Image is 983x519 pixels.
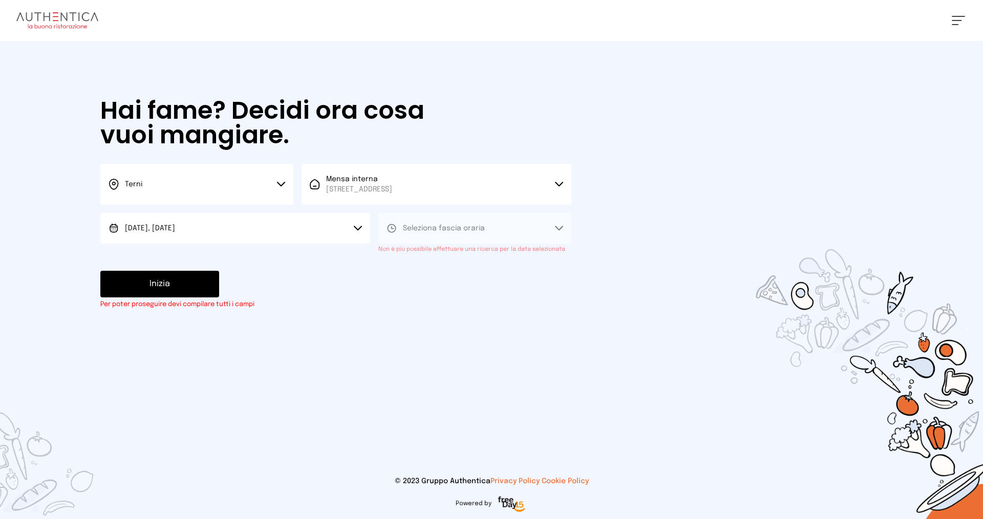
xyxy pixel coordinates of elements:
a: Cookie Policy [542,478,589,485]
span: [DATE], [DATE] [125,225,175,232]
img: logo.8f33a47.png [16,12,98,29]
button: Terni [100,164,293,205]
span: [STREET_ADDRESS] [326,184,392,194]
img: logo-freeday.3e08031.png [496,494,528,515]
small: Non è più possibile effettuare una ricerca per la data selezionata [378,246,565,252]
button: [DATE], [DATE] [100,213,370,244]
span: Terni [125,181,142,188]
button: Seleziona fascia oraria [378,213,571,244]
small: Per poter proseguire devi compilare tutti i campi [100,299,571,309]
h1: Hai fame? Decidi ora cosa vuoi mangiare. [100,98,454,147]
p: © 2023 Gruppo Authentica [16,476,967,486]
button: Mensa interna[STREET_ADDRESS] [302,164,571,205]
span: Seleziona fascia oraria [403,225,485,232]
img: sticker-selezione-mensa.70a28f7.png [696,190,983,519]
button: Inizia [100,271,219,297]
span: Powered by [456,500,491,508]
span: Mensa interna [326,174,392,194]
a: Privacy Policy [490,478,540,485]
